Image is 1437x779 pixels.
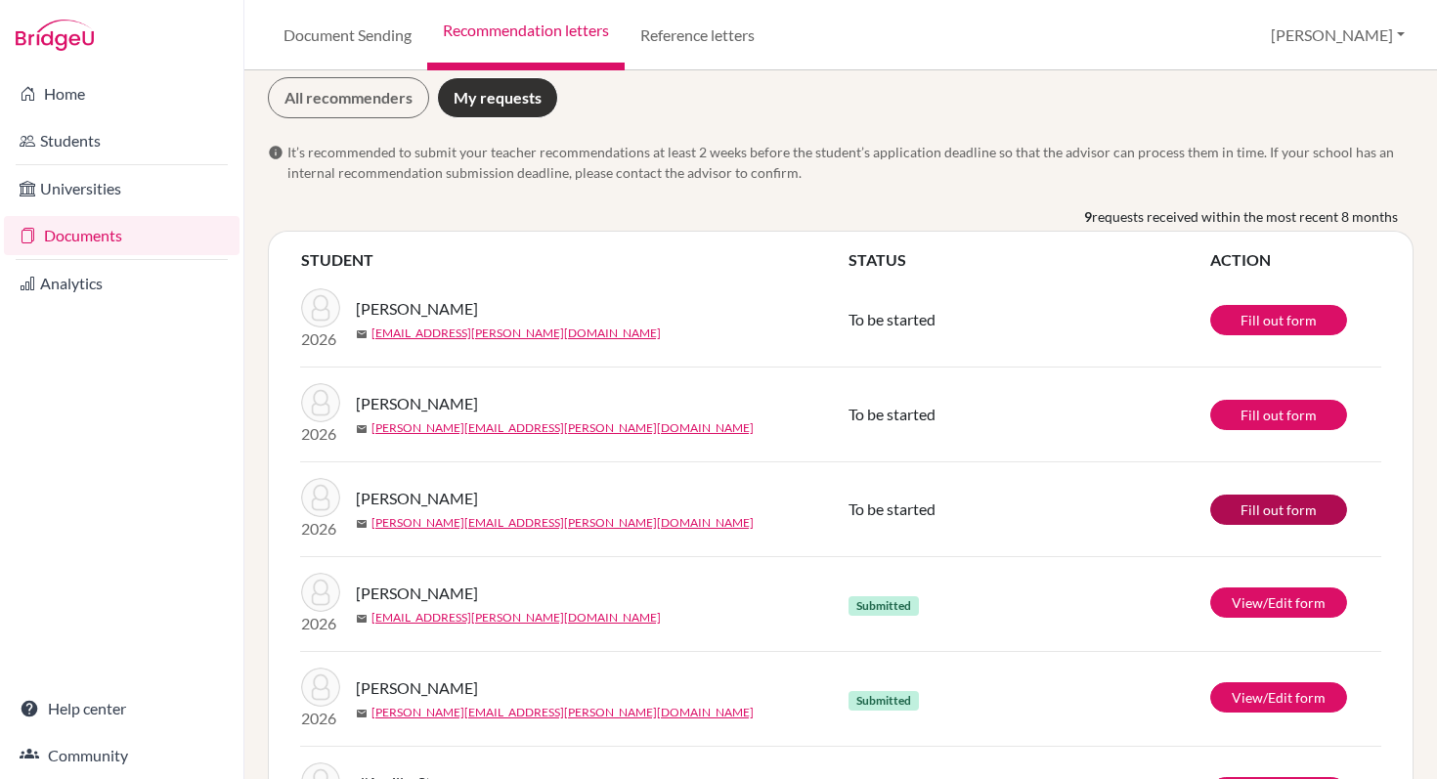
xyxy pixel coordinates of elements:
a: All recommenders [268,77,429,118]
a: My requests [437,77,558,118]
span: To be started [849,405,936,423]
p: 2026 [301,707,340,730]
span: It’s recommended to submit your teacher recommendations at least 2 weeks before the student’s app... [287,142,1414,183]
a: [PERSON_NAME][EMAIL_ADDRESS][PERSON_NAME][DOMAIN_NAME] [371,514,754,532]
a: Universities [4,169,239,208]
img: Bridge-U [16,20,94,51]
p: 2026 [301,327,340,351]
span: Submitted [849,596,919,616]
span: mail [356,423,368,435]
p: 2026 [301,517,340,541]
a: Fill out form [1210,400,1347,430]
img: Saidi, Ella [301,478,340,517]
span: [PERSON_NAME] [356,582,478,605]
b: 9 [1084,206,1092,227]
img: Silva, Luke [301,288,340,327]
span: [PERSON_NAME] [356,676,478,700]
a: View/Edit form [1210,682,1347,713]
a: Fill out form [1210,495,1347,525]
span: mail [356,613,368,625]
a: [EMAIL_ADDRESS][PERSON_NAME][DOMAIN_NAME] [371,325,661,342]
a: Fill out form [1210,305,1347,335]
img: O'Brien, Joshua [301,668,340,707]
a: View/Edit form [1210,587,1347,618]
span: mail [356,328,368,340]
img: O'Brien, Joshua [301,383,340,422]
span: info [268,145,283,160]
a: Documents [4,216,239,255]
span: [PERSON_NAME] [356,392,478,415]
span: [PERSON_NAME] [356,297,478,321]
span: requests received within the most recent 8 months [1092,206,1398,227]
a: [PERSON_NAME][EMAIL_ADDRESS][PERSON_NAME][DOMAIN_NAME] [371,704,754,721]
p: 2026 [301,422,340,446]
a: Community [4,736,239,775]
a: [EMAIL_ADDRESS][PERSON_NAME][DOMAIN_NAME] [371,609,661,627]
a: Help center [4,689,239,728]
span: mail [356,708,368,719]
a: Analytics [4,264,239,303]
th: ACTION [1209,247,1381,273]
img: Silva, Luke [301,573,340,612]
span: To be started [849,499,936,518]
span: To be started [849,310,936,328]
p: 2026 [301,612,340,635]
a: [PERSON_NAME][EMAIL_ADDRESS][PERSON_NAME][DOMAIN_NAME] [371,419,754,437]
th: STUDENT [300,247,848,273]
span: [PERSON_NAME] [356,487,478,510]
span: Submitted [849,691,919,711]
th: STATUS [848,247,1209,273]
span: mail [356,518,368,530]
a: Students [4,121,239,160]
a: Home [4,74,239,113]
button: [PERSON_NAME] [1262,17,1414,54]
